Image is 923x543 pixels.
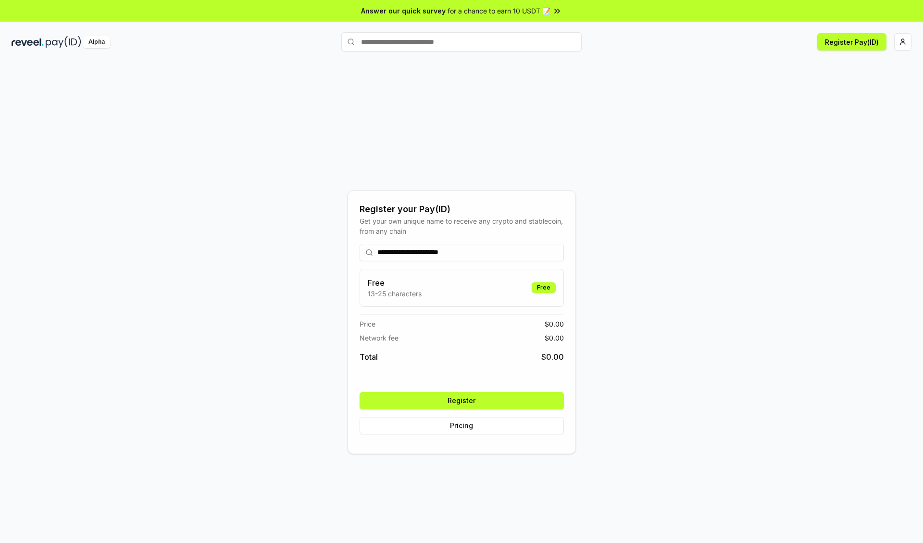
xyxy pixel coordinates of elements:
[360,417,564,434] button: Pricing
[360,202,564,216] div: Register your Pay(ID)
[360,333,399,343] span: Network fee
[360,216,564,236] div: Get your own unique name to receive any crypto and stablecoin, from any chain
[368,289,422,299] p: 13-25 characters
[448,6,550,16] span: for a chance to earn 10 USDT 📝
[541,351,564,363] span: $ 0.00
[360,319,375,329] span: Price
[532,282,556,293] div: Free
[817,33,886,51] button: Register Pay(ID)
[12,36,44,48] img: reveel_dark
[545,333,564,343] span: $ 0.00
[545,319,564,329] span: $ 0.00
[368,277,422,289] h3: Free
[360,351,378,363] span: Total
[83,36,110,48] div: Alpha
[360,392,564,409] button: Register
[46,36,81,48] img: pay_id
[361,6,446,16] span: Answer our quick survey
